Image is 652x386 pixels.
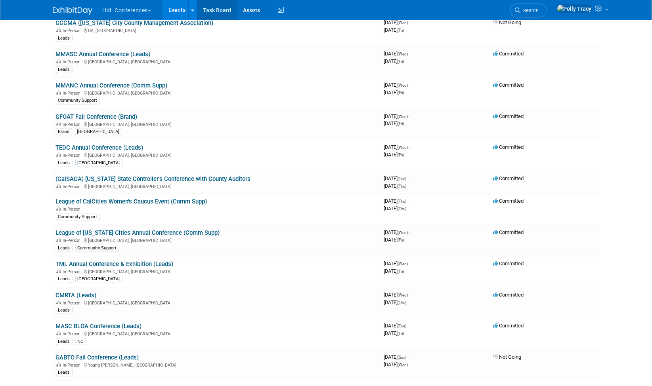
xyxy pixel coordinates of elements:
[493,113,524,119] span: Committed
[56,113,138,120] a: GFOAT Fall Conference (Brand)
[409,229,411,235] span: -
[493,292,524,298] span: Committed
[56,361,378,368] div: Young [PERSON_NAME], [GEOGRAPHIC_DATA]
[384,120,404,126] span: [DATE]
[56,369,73,376] div: Leads
[398,153,404,157] span: (Fri)
[75,338,86,345] div: NC
[398,207,407,211] span: (Thu)
[384,175,409,181] span: [DATE]
[56,229,220,236] a: League of [US_STATE] Cities Annual Conference (Comm Supp)
[398,122,404,126] span: (Fri)
[63,331,83,337] span: In-Person
[63,28,83,33] span: In-Person
[384,58,404,64] span: [DATE]
[384,237,404,243] span: [DATE]
[56,121,378,127] div: [GEOGRAPHIC_DATA], [GEOGRAPHIC_DATA]
[398,293,408,297] span: (Wed)
[56,330,378,337] div: [GEOGRAPHIC_DATA], [GEOGRAPHIC_DATA]
[56,59,61,63] img: In-Person Event
[384,89,404,95] span: [DATE]
[56,292,97,299] a: CMRTA (Leads)
[384,354,409,360] span: [DATE]
[384,19,411,25] span: [DATE]
[408,175,409,181] span: -
[493,229,524,235] span: Committed
[56,91,61,95] img: In-Person Event
[398,52,408,56] span: (Wed)
[409,261,411,266] span: -
[398,269,404,274] span: (Fri)
[56,354,139,361] a: GABTO Fall Conference (Leads)
[56,207,61,211] img: In-Person Event
[63,269,83,274] span: In-Person
[398,114,408,119] span: (Wed)
[384,292,411,298] span: [DATE]
[493,82,524,88] span: Committed
[56,198,207,205] a: League of CalCities Women's Caucus Event (Comm Supp)
[56,307,73,314] div: Leads
[63,91,83,96] span: In-Person
[384,261,411,266] span: [DATE]
[557,4,592,13] img: Polly Tracy
[56,331,61,335] img: In-Person Event
[63,363,83,368] span: In-Person
[493,198,524,204] span: Committed
[75,245,119,252] div: Community Support
[408,198,409,204] span: -
[409,113,411,119] span: -
[384,205,407,211] span: [DATE]
[63,207,83,212] span: In-Person
[56,152,378,158] div: [GEOGRAPHIC_DATA], [GEOGRAPHIC_DATA]
[63,184,83,189] span: In-Person
[493,354,522,360] span: Not Going
[56,269,61,273] img: In-Person Event
[384,299,407,305] span: [DATE]
[521,8,539,13] span: Search
[408,323,409,329] span: -
[409,144,411,150] span: -
[409,82,411,88] span: -
[56,323,142,330] a: MASC BLOA Conference (Leads)
[56,213,100,221] div: Community Support
[384,330,404,336] span: [DATE]
[63,300,83,306] span: In-Person
[63,238,83,243] span: In-Person
[56,238,61,242] img: In-Person Event
[56,35,73,42] div: Leads
[384,323,409,329] span: [DATE]
[56,268,378,274] div: [GEOGRAPHIC_DATA], [GEOGRAPHIC_DATA]
[398,184,407,188] span: (Thu)
[384,198,409,204] span: [DATE]
[384,268,404,274] span: [DATE]
[398,28,404,32] span: (Fri)
[56,66,73,73] div: Leads
[56,175,251,183] a: (CalSACA) [US_STATE] State Controller's Conference with County Auditors
[408,354,409,360] span: -
[398,177,407,181] span: (Tue)
[398,363,408,367] span: (Wed)
[56,82,168,89] a: MMANC Annual Conference (Comm Supp)
[493,144,524,150] span: Committed
[56,261,174,268] a: TML Annual Conference & Exhibition (Leads)
[56,276,73,283] div: Leads
[75,276,122,283] div: [GEOGRAPHIC_DATA]
[56,19,214,27] a: GCCMA ([US_STATE] City County Management Association)
[398,331,404,336] span: (Fri)
[384,183,407,189] span: [DATE]
[398,262,408,266] span: (Wed)
[493,175,524,181] span: Committed
[56,160,73,167] div: Leads
[56,122,61,126] img: In-Person Event
[398,59,404,64] span: (Fri)
[409,292,411,298] span: -
[398,300,407,305] span: (Thu)
[398,230,408,235] span: (Wed)
[56,184,61,188] img: In-Person Event
[56,28,61,32] img: In-Person Event
[398,83,408,87] span: (Wed)
[56,338,73,345] div: Leads
[398,91,404,95] span: (Fri)
[409,19,411,25] span: -
[56,128,72,135] div: Brand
